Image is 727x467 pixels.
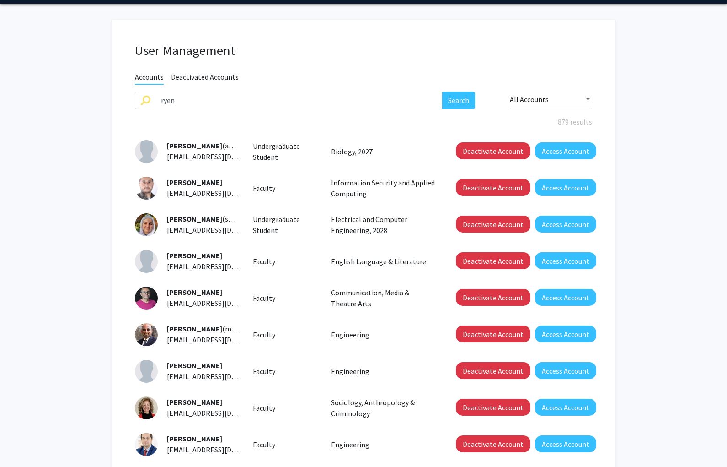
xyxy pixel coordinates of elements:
[246,256,325,267] div: Faculty
[456,252,530,269] button: Deactivate Account
[135,177,158,200] img: Profile Picture
[7,198,174,460] iframe: Chat
[331,366,435,377] p: Engineering
[167,288,222,297] span: [PERSON_NAME]
[456,399,530,416] button: Deactivate Account
[331,256,435,267] p: English Language & Literature
[535,142,596,159] button: Access Account
[171,72,239,84] span: Deactivated Accounts
[246,293,325,304] div: Faculty
[135,43,592,59] h1: User Management
[167,214,254,223] span: (sabuzir1)
[456,179,530,196] button: Deactivate Account
[155,92,442,109] input: Search name, email, or institution ID to access an account and make admin changes.
[167,361,222,370] span: [PERSON_NAME]
[135,72,164,85] span: Accounts
[167,397,222,407] span: [PERSON_NAME]
[167,335,278,344] span: [EMAIL_ADDRESS][DOMAIN_NAME]
[167,434,222,443] span: [PERSON_NAME]
[456,362,530,379] button: Deactivate Account
[167,372,278,381] span: [EMAIL_ADDRESS][DOMAIN_NAME]
[442,92,475,109] button: Search
[331,177,435,199] p: Information Security and Applied Computing
[167,408,278,418] span: [EMAIL_ADDRESS][DOMAIN_NAME]
[535,252,596,269] button: Access Account
[456,142,530,159] button: Deactivate Account
[331,439,435,450] p: Engineering
[167,141,257,150] span: (aabbas14)
[331,397,435,419] p: Sociology, Anthropology & Criminology
[167,445,278,454] span: [EMAIL_ADDRESS][DOMAIN_NAME]
[331,329,435,340] p: Engineering
[456,289,530,306] button: Deactivate Account
[246,214,325,236] div: Undergraduate Student
[535,326,596,342] button: Access Account
[128,116,599,127] div: 879 results
[331,287,435,309] p: Communication, Media & Theatre Arts
[167,152,278,161] span: [EMAIL_ADDRESS][DOMAIN_NAME]
[246,402,325,413] div: Faculty
[167,251,222,260] span: [PERSON_NAME]
[167,299,278,308] span: [EMAIL_ADDRESS][DOMAIN_NAME]
[510,95,549,104] span: All Accounts
[535,216,596,233] button: Access Account
[246,366,325,377] div: Faculty
[535,362,596,379] button: Access Account
[167,324,259,333] span: (mahmed6)
[246,141,325,163] div: Undergraduate Student
[456,216,530,233] button: Deactivate Account
[167,141,222,150] span: [PERSON_NAME]
[535,289,596,306] button: Access Account
[167,214,222,223] span: [PERSON_NAME]
[167,225,278,234] span: [EMAIL_ADDRESS][DOMAIN_NAME]
[535,399,596,416] button: Access Account
[331,214,435,236] p: Electrical and Computer Engineering, 2028
[246,439,325,450] div: Faculty
[535,179,596,196] button: Access Account
[167,178,222,187] span: [PERSON_NAME]
[456,326,530,342] button: Deactivate Account
[331,146,435,157] p: Biology, 2027
[135,140,158,163] img: Profile Picture
[246,329,325,340] div: Faculty
[456,435,530,452] button: Deactivate Account
[535,435,596,452] button: Access Account
[167,189,278,198] span: [EMAIL_ADDRESS][DOMAIN_NAME]
[167,324,222,333] span: [PERSON_NAME]
[246,183,325,194] div: Faculty
[167,262,278,271] span: [EMAIL_ADDRESS][DOMAIN_NAME]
